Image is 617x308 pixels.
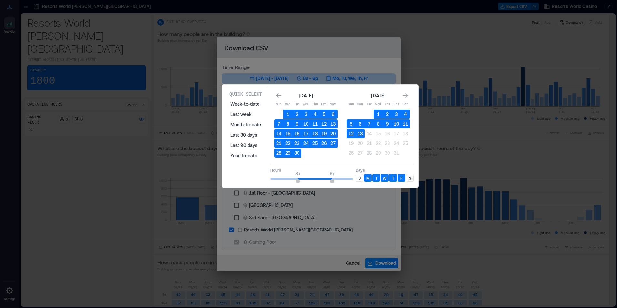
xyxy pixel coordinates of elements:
button: 13 [356,129,365,138]
button: 19 [347,139,356,148]
button: 19 [319,129,329,138]
button: 15 [283,129,292,138]
button: Last 30 days [227,130,265,140]
button: 12 [319,119,329,128]
button: Month-to-date [227,119,265,130]
button: 10 [392,119,401,128]
th: Wednesday [374,100,383,109]
p: Mon [283,102,292,107]
button: 27 [329,139,338,148]
th: Monday [356,100,365,109]
button: 31 [392,149,401,158]
button: Go to next month [401,91,410,100]
button: 7 [274,119,283,128]
button: 12 [347,129,356,138]
button: 21 [365,139,374,148]
button: 21 [274,139,283,148]
button: 26 [347,149,356,158]
p: Tue [365,102,374,107]
button: 16 [383,129,392,138]
button: 27 [356,149,365,158]
button: 3 [392,110,401,119]
button: 5 [319,110,329,119]
button: 10 [301,119,310,128]
th: Sunday [274,100,283,109]
button: 5 [347,119,356,128]
p: T [375,175,378,180]
button: 8 [283,119,292,128]
button: 23 [383,139,392,148]
button: 22 [283,139,292,148]
button: 25 [310,139,319,148]
button: 26 [319,139,329,148]
p: S [409,175,411,180]
p: Tue [292,102,301,107]
button: 4 [401,110,410,119]
button: 15 [374,129,383,138]
span: 6p [330,171,335,176]
button: 7 [365,119,374,128]
th: Thursday [383,100,392,109]
th: Tuesday [365,100,374,109]
button: 14 [274,129,283,138]
button: Last 90 days [227,140,265,150]
button: 6 [356,119,365,128]
p: Mon [356,102,365,107]
button: Last week [227,109,265,119]
p: Wed [374,102,383,107]
button: 18 [310,129,319,138]
button: 30 [383,149,392,158]
button: 29 [283,149,292,158]
p: Fri [319,102,329,107]
span: 8a [295,171,300,176]
button: 11 [401,119,410,128]
button: Year-to-date [227,150,265,161]
button: 4 [310,110,319,119]
button: 20 [329,129,338,138]
button: 18 [401,129,410,138]
th: Tuesday [292,100,301,109]
button: 28 [365,149,374,158]
th: Friday [319,100,329,109]
button: 25 [401,139,410,148]
th: Wednesday [301,100,310,109]
div: [DATE] [297,92,315,99]
button: 28 [274,149,283,158]
button: 11 [310,119,319,128]
p: Quick Select [229,91,262,98]
p: M [366,175,369,180]
p: Sat [329,102,338,107]
button: 14 [365,129,374,138]
button: 13 [329,119,338,128]
button: Go to previous month [274,91,283,100]
p: Sun [274,102,283,107]
p: S [359,175,361,180]
button: 17 [392,129,401,138]
p: Sat [401,102,410,107]
p: Days [356,168,414,173]
button: 1 [283,110,292,119]
p: W [383,175,387,180]
p: T [392,175,394,180]
p: F [400,175,402,180]
p: Thu [383,102,392,107]
button: 17 [301,129,310,138]
p: Fri [392,102,401,107]
th: Thursday [310,100,319,109]
button: 3 [301,110,310,119]
th: Sunday [347,100,356,109]
button: 23 [292,139,301,148]
button: 9 [292,119,301,128]
button: 24 [392,139,401,148]
th: Monday [283,100,292,109]
button: 8 [374,119,383,128]
button: 20 [356,139,365,148]
p: Thu [310,102,319,107]
th: Saturday [401,100,410,109]
th: Friday [392,100,401,109]
p: Hours [270,168,353,173]
div: [DATE] [369,92,387,99]
button: 6 [329,110,338,119]
button: 9 [383,119,392,128]
button: 2 [383,110,392,119]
